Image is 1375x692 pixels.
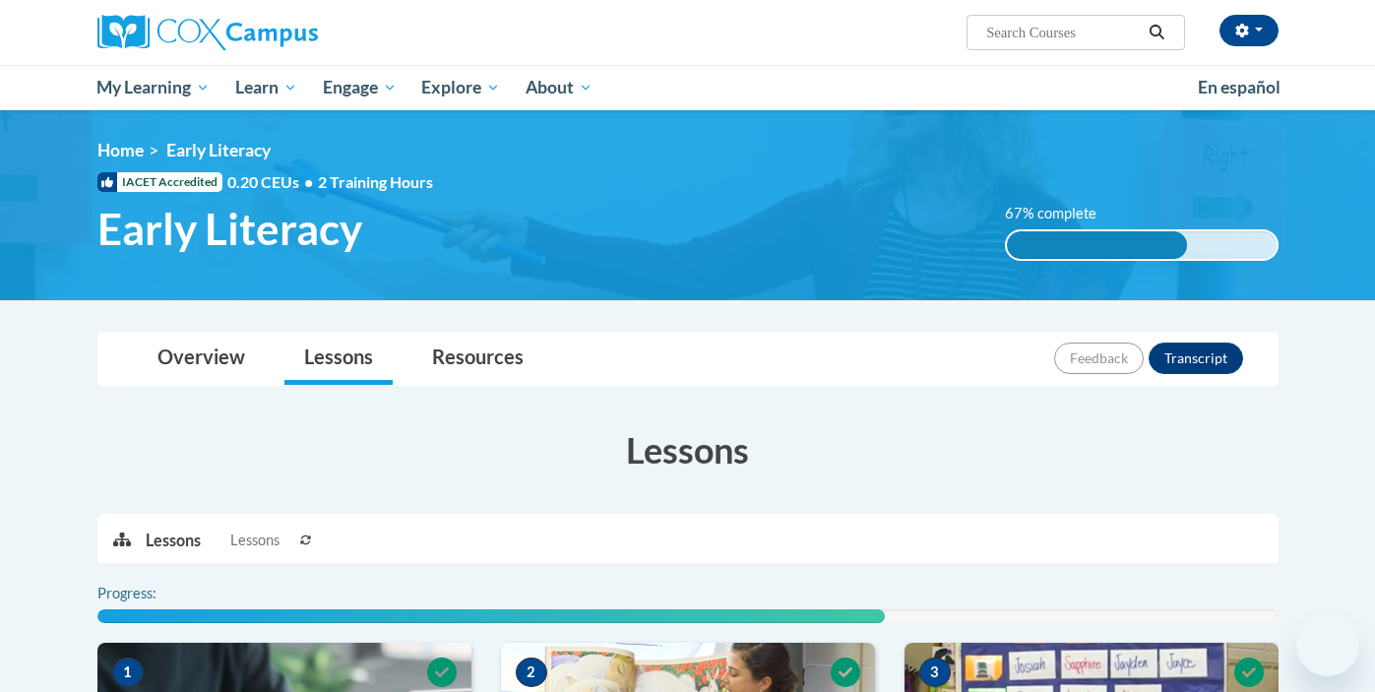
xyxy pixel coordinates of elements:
p: Lessons [146,530,201,551]
a: Cox Campus [97,15,471,50]
a: Home [97,140,144,160]
button: Feedback [1054,343,1144,374]
iframe: Button to launch messaging window [1296,613,1359,676]
a: Lessons [284,333,393,385]
span: En español [1198,77,1281,97]
div: 67% complete [1007,231,1187,259]
a: About [513,65,605,110]
span: 3 [919,658,951,687]
a: Learn [222,65,310,110]
span: IACET Accredited [97,172,222,192]
a: En español [1185,67,1293,108]
label: 67% complete [1005,203,1118,224]
a: Resources [412,333,543,385]
button: Transcript [1149,343,1243,374]
span: Lessons [230,530,280,551]
span: Early Literacy [97,203,362,255]
span: Learn [235,76,297,99]
h3: Lessons [97,425,1279,474]
a: Engage [310,65,409,110]
a: Explore [408,65,513,110]
span: 0.20 CEUs [227,171,318,193]
div: Main menu [68,65,1308,110]
span: 2 [516,658,547,687]
button: Account Settings [1219,15,1279,46]
button: Search [1142,21,1171,44]
span: Early Literacy [166,140,271,160]
a: My Learning [85,65,223,110]
span: My Learning [96,76,210,99]
a: Overview [138,333,265,385]
span: 1 [112,658,144,687]
span: About [526,76,593,99]
input: Search Courses [984,21,1142,44]
span: 2 Training Hours [318,172,433,191]
label: Progress: [97,583,211,604]
span: Explore [421,76,500,99]
span: Engage [323,76,397,99]
img: Cox Campus [97,15,318,50]
span: • [304,172,313,191]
